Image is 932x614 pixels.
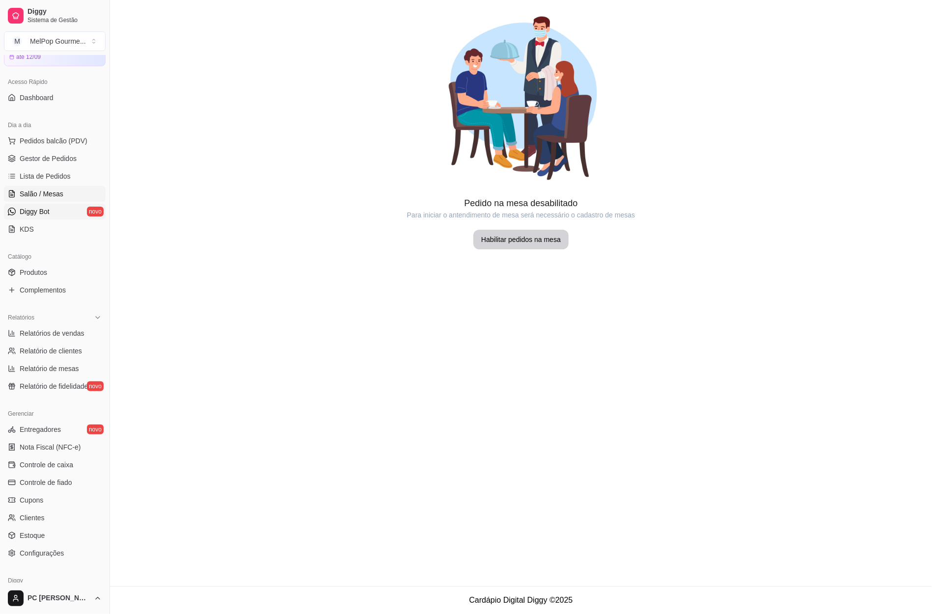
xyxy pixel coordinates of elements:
[4,221,106,237] a: KDS
[20,513,45,523] span: Clientes
[473,230,569,249] button: Habilitar pedidos na mesa
[4,361,106,376] a: Relatório de mesas
[4,265,106,280] a: Produtos
[4,573,106,588] div: Diggy
[4,74,106,90] div: Acesso Rápido
[4,117,106,133] div: Dia a dia
[20,93,54,103] span: Dashboard
[110,196,932,210] article: Pedido na mesa desabilitado
[4,186,106,202] a: Salão / Mesas
[20,460,73,470] span: Controle de caixa
[110,210,932,220] article: Para iniciar o antendimento de mesa será necessário o cadastro de mesas
[20,171,71,181] span: Lista de Pedidos
[4,4,106,27] a: DiggySistema de Gestão
[4,343,106,359] a: Relatório de clientes
[20,207,50,216] span: Diggy Bot
[4,439,106,455] a: Nota Fiscal (NFC-e)
[4,457,106,473] a: Controle de caixa
[4,492,106,508] a: Cupons
[20,425,61,434] span: Entregadores
[4,378,106,394] a: Relatório de fidelidadenovo
[16,53,41,61] article: até 12/09
[20,495,43,505] span: Cupons
[4,151,106,166] a: Gestor de Pedidos
[20,531,45,540] span: Estoque
[4,587,106,610] button: PC [PERSON_NAME]
[4,545,106,561] a: Configurações
[30,36,86,46] div: MelPop Gourme ...
[20,364,79,374] span: Relatório de mesas
[20,328,84,338] span: Relatórios de vendas
[4,133,106,149] button: Pedidos balcão (PDV)
[20,285,66,295] span: Complementos
[4,406,106,422] div: Gerenciar
[27,594,90,603] span: PC [PERSON_NAME]
[4,422,106,437] a: Entregadoresnovo
[4,168,106,184] a: Lista de Pedidos
[4,204,106,219] a: Diggy Botnovo
[20,346,82,356] span: Relatório de clientes
[8,314,34,321] span: Relatórios
[20,442,81,452] span: Nota Fiscal (NFC-e)
[110,586,932,614] footer: Cardápio Digital Diggy © 2025
[4,528,106,543] a: Estoque
[4,282,106,298] a: Complementos
[4,90,106,106] a: Dashboard
[20,548,64,558] span: Configurações
[12,36,22,46] span: M
[20,381,88,391] span: Relatório de fidelidade
[27,16,102,24] span: Sistema de Gestão
[4,510,106,526] a: Clientes
[4,325,106,341] a: Relatórios de vendas
[4,475,106,490] a: Controle de fiado
[20,478,72,487] span: Controle de fiado
[20,136,87,146] span: Pedidos balcão (PDV)
[20,224,34,234] span: KDS
[4,31,106,51] button: Select a team
[20,189,63,199] span: Salão / Mesas
[4,249,106,265] div: Catálogo
[20,267,47,277] span: Produtos
[20,154,77,163] span: Gestor de Pedidos
[27,7,102,16] span: Diggy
